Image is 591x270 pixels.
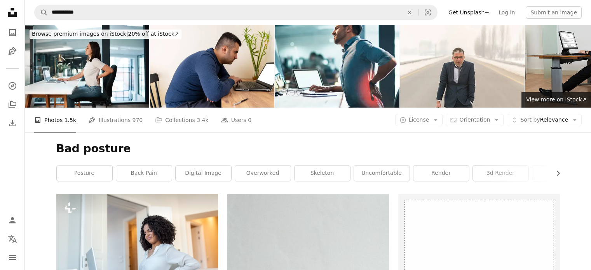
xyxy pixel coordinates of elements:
[401,5,418,20] button: Clear
[494,6,520,19] a: Log in
[221,108,252,132] a: Users 0
[520,117,540,123] span: Sort by
[295,165,350,181] a: skeleton
[150,25,274,108] img: Side view photo of a man with scoliosis, hunched back posture, position defect, curvature or inco...
[116,165,172,181] a: back pain
[5,44,20,59] a: Illustrations
[526,96,586,103] span: View more on iStock ↗
[5,213,20,228] a: Log in / Sign up
[400,25,525,108] img: Lonely businessman
[413,165,469,181] a: render
[507,114,582,126] button: Sort byRelevance
[532,165,588,181] a: 3d
[248,116,251,124] span: 0
[155,108,208,132] a: Collections 3.4k
[5,231,20,247] button: Language
[34,5,438,20] form: Find visuals sitewide
[5,25,20,40] a: Photos
[520,116,568,124] span: Relevance
[176,165,231,181] a: digital image
[235,165,291,181] a: overworked
[275,25,399,108] img: While he supports business, what’s supporting his back?
[5,115,20,131] a: Download History
[5,250,20,265] button: Menu
[473,165,528,181] a: 3d render
[459,117,490,123] span: Orientation
[354,165,410,181] a: uncomfortable
[526,6,582,19] button: Submit an image
[551,165,560,181] button: scroll list to the right
[521,92,591,108] a: View more on iStock↗
[5,97,20,112] a: Collections
[197,116,208,124] span: 3.4k
[418,5,437,20] button: Visual search
[56,142,560,156] h1: Bad posture
[409,117,429,123] span: License
[5,78,20,94] a: Explore
[32,31,128,37] span: Browse premium images on iStock |
[25,25,149,108] img: Working at a desk all day isn't good at all
[446,114,504,126] button: Orientation
[444,6,494,19] a: Get Unsplash+
[30,30,181,39] div: 20% off at iStock ↗
[395,114,443,126] button: License
[57,165,112,181] a: posture
[132,116,143,124] span: 970
[35,5,48,20] button: Search Unsplash
[56,244,218,251] a: Young businesswoman having back pain while sitting at office desk. Businesswoman Holding Her Back...
[89,108,143,132] a: Illustrations 970
[25,25,186,44] a: Browse premium images on iStock|20% off at iStock↗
